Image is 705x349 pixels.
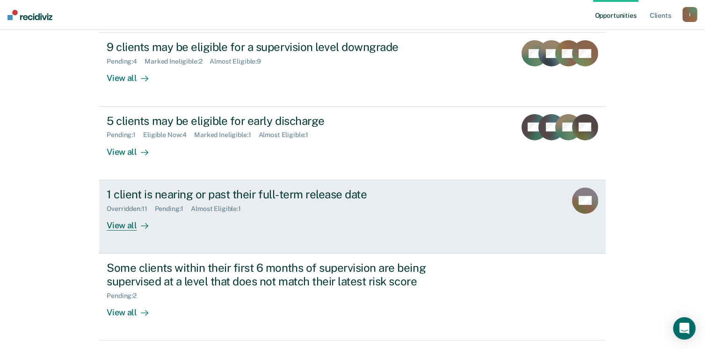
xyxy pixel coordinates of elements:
div: View all [107,139,159,157]
div: Eligible Now : 4 [143,131,194,139]
div: 5 clients may be eligible for early discharge [107,114,435,128]
div: View all [107,299,159,318]
a: 9 clients may be eligible for a supervision level downgradePending:4Marked Ineligible:2Almost Eli... [99,32,605,106]
a: 1 client is nearing or past their full-term release dateOverridden:11Pending:1Almost Eligible:1Vi... [99,180,605,254]
div: Marked Ineligible : 1 [194,131,258,139]
div: 9 clients may be eligible for a supervision level downgrade [107,40,435,54]
div: Marked Ineligible : 2 [145,58,210,65]
img: Recidiviz [7,10,52,20]
div: Almost Eligible : 1 [191,205,248,213]
div: Pending : 2 [107,292,144,300]
a: Some clients within their first 6 months of supervision are being supervised at a level that does... [99,254,605,341]
div: Pending : 4 [107,58,145,65]
button: I [683,7,698,22]
div: View all [107,65,159,84]
div: Almost Eligible : 9 [210,58,269,65]
div: Some clients within their first 6 months of supervision are being supervised at a level that does... [107,261,435,288]
div: 1 client is nearing or past their full-term release date [107,188,435,201]
div: Pending : 1 [155,205,191,213]
div: Open Intercom Messenger [673,317,696,340]
div: View all [107,212,159,231]
div: Almost Eligible : 1 [259,131,316,139]
div: Overridden : 11 [107,205,154,213]
div: Pending : 1 [107,131,143,139]
a: 5 clients may be eligible for early dischargePending:1Eligible Now:4Marked Ineligible:1Almost Eli... [99,107,605,180]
